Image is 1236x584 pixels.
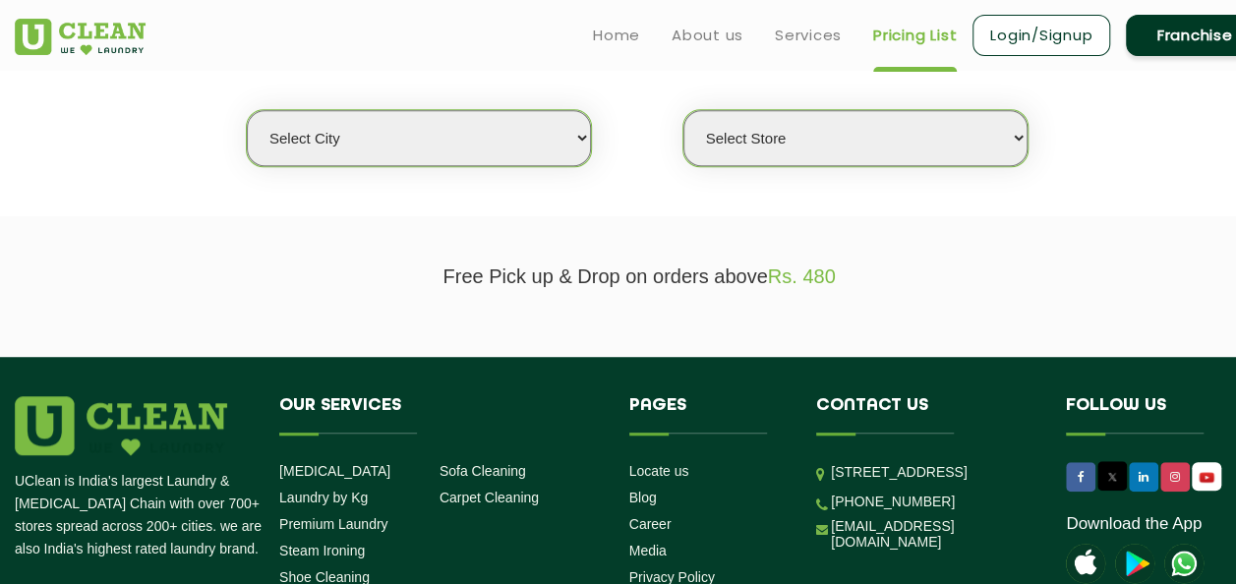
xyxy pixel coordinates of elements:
a: [PHONE_NUMBER] [831,494,955,509]
span: Rs. 480 [768,265,836,287]
a: [MEDICAL_DATA] [279,463,390,479]
img: UClean Laundry and Dry Cleaning [1194,467,1219,488]
a: Login/Signup [972,15,1110,56]
h4: Our Services [279,396,600,434]
a: Home [593,24,640,47]
img: logo.png [15,396,227,455]
h4: Pages [629,396,788,434]
img: UClean Laundry and Dry Cleaning [15,19,146,55]
a: Carpet Cleaning [440,490,539,505]
a: Laundry by Kg [279,490,368,505]
a: Blog [629,490,657,505]
a: Steam Ironing [279,543,365,558]
a: Premium Laundry [279,516,388,532]
img: apple-icon.png [1066,544,1105,583]
a: Pricing List [873,24,957,47]
a: Locate us [629,463,689,479]
a: Sofa Cleaning [440,463,526,479]
img: UClean Laundry and Dry Cleaning [1164,544,1204,583]
h4: Contact us [816,396,1036,434]
a: Services [775,24,842,47]
img: playstoreicon.png [1115,544,1154,583]
a: Download the App [1066,514,1202,534]
a: [EMAIL_ADDRESS][DOMAIN_NAME] [831,518,1036,550]
a: About us [672,24,743,47]
p: [STREET_ADDRESS] [831,461,1036,484]
a: Career [629,516,672,532]
a: Media [629,543,667,558]
p: UClean is India's largest Laundry & [MEDICAL_DATA] Chain with over 700+ stores spread across 200+... [15,470,265,560]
